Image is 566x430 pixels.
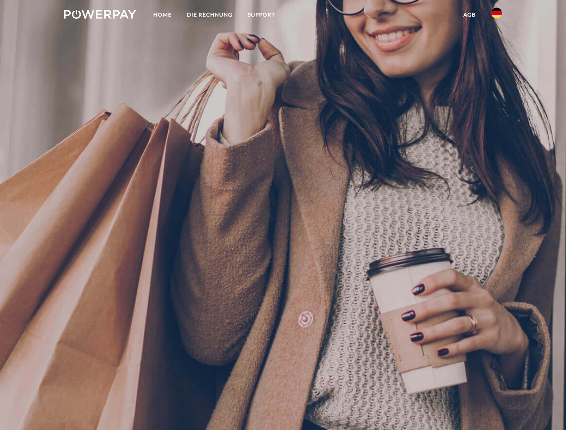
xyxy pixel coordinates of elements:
[146,7,179,23] a: Home
[64,10,136,19] img: logo-powerpay-white.svg
[240,7,283,23] a: SUPPORT
[179,7,240,23] a: DIE RECHNUNG
[491,8,502,18] img: de
[456,7,484,23] a: agb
